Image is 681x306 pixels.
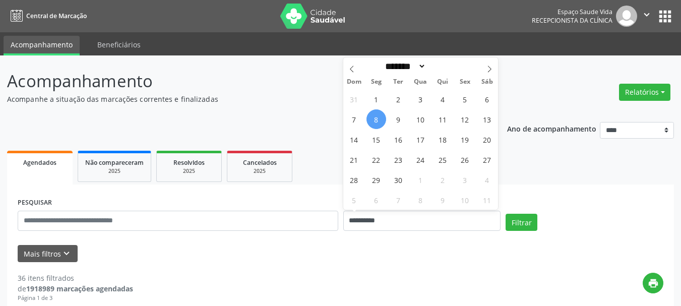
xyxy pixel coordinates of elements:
[477,89,497,109] span: Setembro 6, 2025
[411,109,430,129] span: Setembro 10, 2025
[409,79,431,85] span: Qua
[365,79,387,85] span: Seg
[507,122,596,135] p: Ano de acompanhamento
[433,130,453,149] span: Setembro 18, 2025
[18,294,133,302] div: Página 1 de 3
[656,8,674,25] button: apps
[477,190,497,210] span: Outubro 11, 2025
[616,6,637,27] img: img
[90,36,148,53] a: Beneficiários
[344,109,364,129] span: Setembro 7, 2025
[433,89,453,109] span: Setembro 4, 2025
[455,89,475,109] span: Setembro 5, 2025
[343,79,365,85] span: Dom
[366,109,386,129] span: Setembro 8, 2025
[366,170,386,190] span: Setembro 29, 2025
[366,130,386,149] span: Setembro 15, 2025
[389,89,408,109] span: Setembro 2, 2025
[382,61,426,72] select: Month
[477,130,497,149] span: Setembro 20, 2025
[26,284,133,293] strong: 1918989 marcações agendadas
[411,130,430,149] span: Setembro 17, 2025
[506,214,537,231] button: Filtrar
[389,150,408,169] span: Setembro 23, 2025
[433,170,453,190] span: Outubro 2, 2025
[433,150,453,169] span: Setembro 25, 2025
[243,158,277,167] span: Cancelados
[344,190,364,210] span: Outubro 5, 2025
[643,273,663,293] button: print
[455,130,475,149] span: Setembro 19, 2025
[344,150,364,169] span: Setembro 21, 2025
[18,283,133,294] div: de
[4,36,80,55] a: Acompanhamento
[85,167,144,175] div: 2025
[344,130,364,149] span: Setembro 14, 2025
[641,9,652,20] i: 
[23,158,56,167] span: Agendados
[366,89,386,109] span: Setembro 1, 2025
[426,61,459,72] input: Year
[7,8,87,24] a: Central de Marcação
[387,79,409,85] span: Ter
[18,273,133,283] div: 36 itens filtrados
[234,167,285,175] div: 2025
[532,16,612,25] span: Recepcionista da clínica
[455,170,475,190] span: Outubro 3, 2025
[18,195,52,211] label: PESQUISAR
[433,190,453,210] span: Outubro 9, 2025
[477,150,497,169] span: Setembro 27, 2025
[619,84,670,101] button: Relatórios
[7,94,474,104] p: Acompanhe a situação das marcações correntes e finalizadas
[389,109,408,129] span: Setembro 9, 2025
[477,109,497,129] span: Setembro 13, 2025
[7,69,474,94] p: Acompanhamento
[431,79,454,85] span: Qui
[454,79,476,85] span: Sex
[455,109,475,129] span: Setembro 12, 2025
[18,245,78,263] button: Mais filtroskeyboard_arrow_down
[411,89,430,109] span: Setembro 3, 2025
[366,190,386,210] span: Outubro 6, 2025
[173,158,205,167] span: Resolvidos
[477,170,497,190] span: Outubro 4, 2025
[455,190,475,210] span: Outubro 10, 2025
[61,248,72,259] i: keyboard_arrow_down
[164,167,214,175] div: 2025
[344,170,364,190] span: Setembro 28, 2025
[411,190,430,210] span: Outubro 8, 2025
[476,79,498,85] span: Sáb
[411,150,430,169] span: Setembro 24, 2025
[26,12,87,20] span: Central de Marcação
[366,150,386,169] span: Setembro 22, 2025
[85,158,144,167] span: Não compareceram
[411,170,430,190] span: Outubro 1, 2025
[389,170,408,190] span: Setembro 30, 2025
[344,89,364,109] span: Agosto 31, 2025
[648,278,659,289] i: print
[637,6,656,27] button: 
[389,130,408,149] span: Setembro 16, 2025
[389,190,408,210] span: Outubro 7, 2025
[532,8,612,16] div: Espaço Saude Vida
[433,109,453,129] span: Setembro 11, 2025
[455,150,475,169] span: Setembro 26, 2025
